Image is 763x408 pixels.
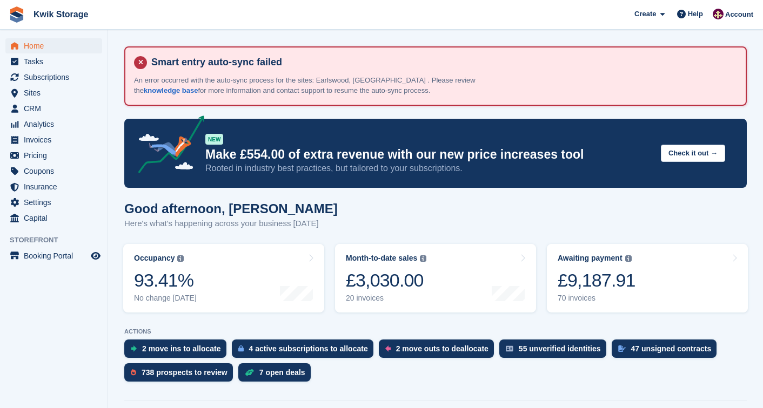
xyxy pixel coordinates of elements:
[5,54,102,69] a: menu
[5,248,102,263] a: menu
[232,339,379,363] a: 4 active subscriptions to allocate
[24,210,89,226] span: Capital
[547,244,748,312] a: Awaiting payment £9,187.91 70 invoices
[558,269,635,291] div: £9,187.91
[725,9,753,20] span: Account
[24,132,89,147] span: Invoices
[205,162,652,174] p: Rooted in industry best practices, but tailored to your subscriptions.
[5,85,102,100] a: menu
[346,294,426,303] div: 20 invoices
[24,148,89,163] span: Pricing
[5,195,102,210] a: menu
[24,195,89,210] span: Settings
[558,254,623,263] div: Awaiting payment
[249,344,368,353] div: 4 active subscriptions to allocate
[346,254,417,263] div: Month-to-date sales
[238,363,316,387] a: 7 open deals
[346,269,426,291] div: £3,030.00
[259,368,305,377] div: 7 open deals
[24,101,89,116] span: CRM
[245,369,254,376] img: deal-1b604bf984904fb50ccaf53a9ad4b4a5d6e5aea283cecdc64d6e3604feb123c2.svg
[5,210,102,226] a: menu
[420,255,426,262] img: icon-info-grey-7440780725fd019a000dd9b08b2336e03edf1995a4989e88bcd33f0948082b44.svg
[144,86,198,94] a: knowledge base
[24,164,89,179] span: Coupons
[134,269,197,291] div: 93.41%
[558,294,635,303] div: 70 invoices
[24,248,89,263] span: Booking Portal
[506,345,513,352] img: verify_identity-adf6edd0f0f0b5bbfe63781bf79b02c33cf7c696d77639b501bdc392416b5a36.svg
[24,54,89,69] span: Tasks
[124,201,338,216] h1: Good afternoon, [PERSON_NAME]
[5,132,102,147] a: menu
[688,9,703,19] span: Help
[134,254,175,263] div: Occupancy
[10,235,108,246] span: Storefront
[631,344,712,353] div: 47 unsigned contracts
[396,344,488,353] div: 2 move outs to deallocate
[5,148,102,163] a: menu
[142,344,221,353] div: 2 move ins to allocate
[177,255,184,262] img: icon-info-grey-7440780725fd019a000dd9b08b2336e03edf1995a4989e88bcd33f0948082b44.svg
[147,56,737,69] h4: Smart entry auto-sync failed
[124,217,338,230] p: Here's what's happening across your business [DATE]
[123,244,324,312] a: Occupancy 93.41% No change [DATE]
[385,345,391,352] img: move_outs_to_deallocate_icon-f764333ba52eb49d3ac5e1228854f67142a1ed5810a6f6cc68b1a99e826820c5.svg
[713,9,724,19] img: ellie tragonette
[124,328,747,335] p: ACTIONS
[124,339,232,363] a: 2 move ins to allocate
[634,9,656,19] span: Create
[335,244,536,312] a: Month-to-date sales £3,030.00 20 invoices
[24,117,89,132] span: Analytics
[131,369,136,376] img: prospect-51fa495bee0391a8d652442698ab0144808aea92771e9ea1ae160a38d050c398.svg
[379,339,499,363] a: 2 move outs to deallocate
[618,345,626,352] img: contract_signature_icon-13c848040528278c33f63329250d36e43548de30e8caae1d1a13099fd9432cc5.svg
[5,179,102,194] a: menu
[89,249,102,262] a: Preview store
[134,75,512,96] p: An error occurred with the auto-sync process for the sites: Earlswood, [GEOGRAPHIC_DATA] . Please...
[29,5,92,23] a: Kwik Storage
[142,368,227,377] div: 738 prospects to review
[24,85,89,100] span: Sites
[131,345,137,352] img: move_ins_to_allocate_icon-fdf77a2bb77ea45bf5b3d319d69a93e2d87916cf1d5bf7949dd705db3b84f3ca.svg
[5,38,102,53] a: menu
[5,164,102,179] a: menu
[519,344,601,353] div: 55 unverified identities
[625,255,632,262] img: icon-info-grey-7440780725fd019a000dd9b08b2336e03edf1995a4989e88bcd33f0948082b44.svg
[124,363,238,387] a: 738 prospects to review
[238,345,244,352] img: active_subscription_to_allocate_icon-d502201f5373d7db506a760aba3b589e785aa758c864c3986d89f69b8ff3...
[24,179,89,194] span: Insurance
[24,38,89,53] span: Home
[612,339,722,363] a: 47 unsigned contracts
[24,70,89,85] span: Subscriptions
[499,339,612,363] a: 55 unverified identities
[205,134,223,145] div: NEW
[5,70,102,85] a: menu
[205,147,652,162] p: Make £554.00 of extra revenue with our new price increases tool
[5,101,102,116] a: menu
[9,6,25,23] img: stora-icon-8386f47178a22dfd0bd8f6a31ec36ba5ce8667c1dd55bd0f319d3a0aa187defe.svg
[129,115,205,177] img: price-adjustments-announcement-icon-8257ccfd72463d97f412b2fc003d46551f7dbcb40ab6d574587a9cd5c0d94...
[134,294,197,303] div: No change [DATE]
[661,145,725,162] button: Check it out →
[5,117,102,132] a: menu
